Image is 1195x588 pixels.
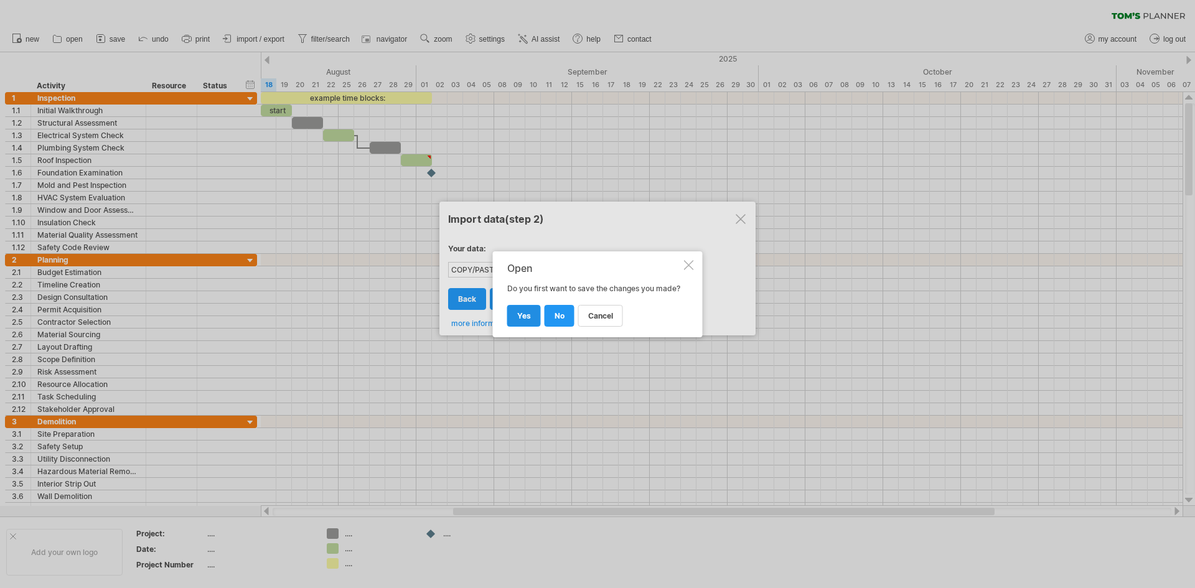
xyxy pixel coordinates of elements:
[507,263,682,274] div: Open
[555,311,565,320] span: no
[517,311,531,320] span: yes
[588,311,613,320] span: cancel
[545,305,574,327] a: no
[578,305,623,327] a: cancel
[507,263,682,326] div: Do you first want to save the changes you made?
[507,305,541,327] a: yes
